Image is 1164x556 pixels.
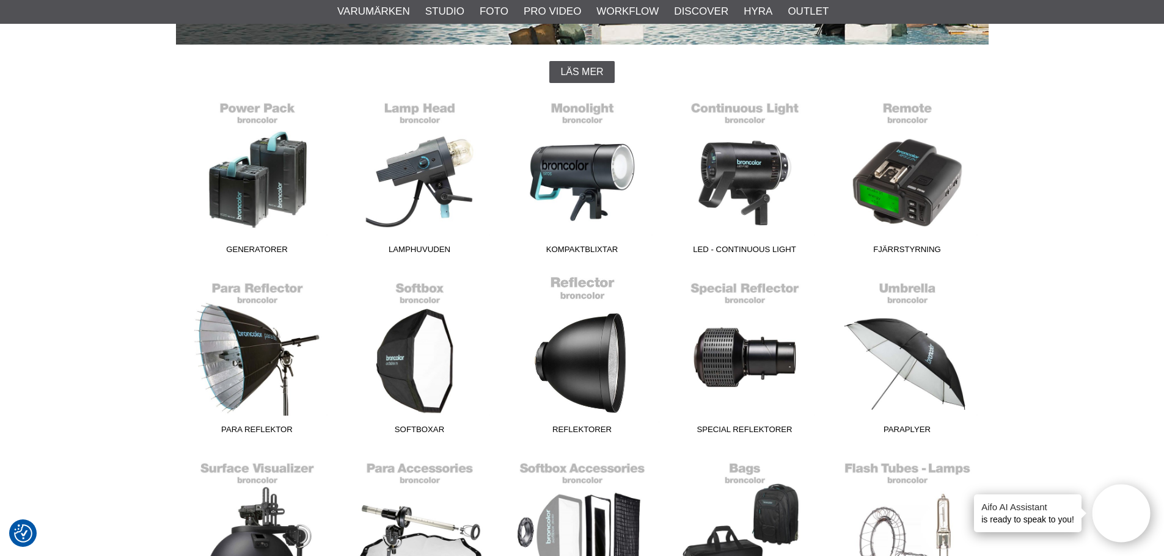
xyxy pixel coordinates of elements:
[339,244,501,260] span: Lamphuvuden
[664,275,826,440] a: Special Reflektorer
[176,275,339,440] a: Para Reflektor
[176,424,339,440] span: Para Reflektor
[788,4,829,20] a: Outlet
[826,244,989,260] span: Fjärrstyrning
[664,424,826,440] span: Special Reflektorer
[981,500,1074,513] h4: Aifo AI Assistant
[501,95,664,260] a: Kompaktblixtar
[674,4,728,20] a: Discover
[664,95,826,260] a: LED - Continuous Light
[501,244,664,260] span: Kompaktblixtar
[339,95,501,260] a: Lamphuvuden
[176,95,339,260] a: Generatorer
[826,424,989,440] span: Paraplyer
[560,67,603,78] span: Läs mer
[14,524,32,543] img: Revisit consent button
[974,494,1082,532] div: is ready to speak to you!
[524,4,581,20] a: Pro Video
[176,244,339,260] span: Generatorer
[339,424,501,440] span: Softboxar
[339,275,501,440] a: Softboxar
[14,522,32,544] button: Samtyckesinställningar
[826,275,989,440] a: Paraplyer
[501,275,664,440] a: Reflektorer
[744,4,772,20] a: Hyra
[480,4,508,20] a: Foto
[501,424,664,440] span: Reflektorer
[337,4,410,20] a: Varumärken
[425,4,464,20] a: Studio
[826,95,989,260] a: Fjärrstyrning
[596,4,659,20] a: Workflow
[664,244,826,260] span: LED - Continuous Light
